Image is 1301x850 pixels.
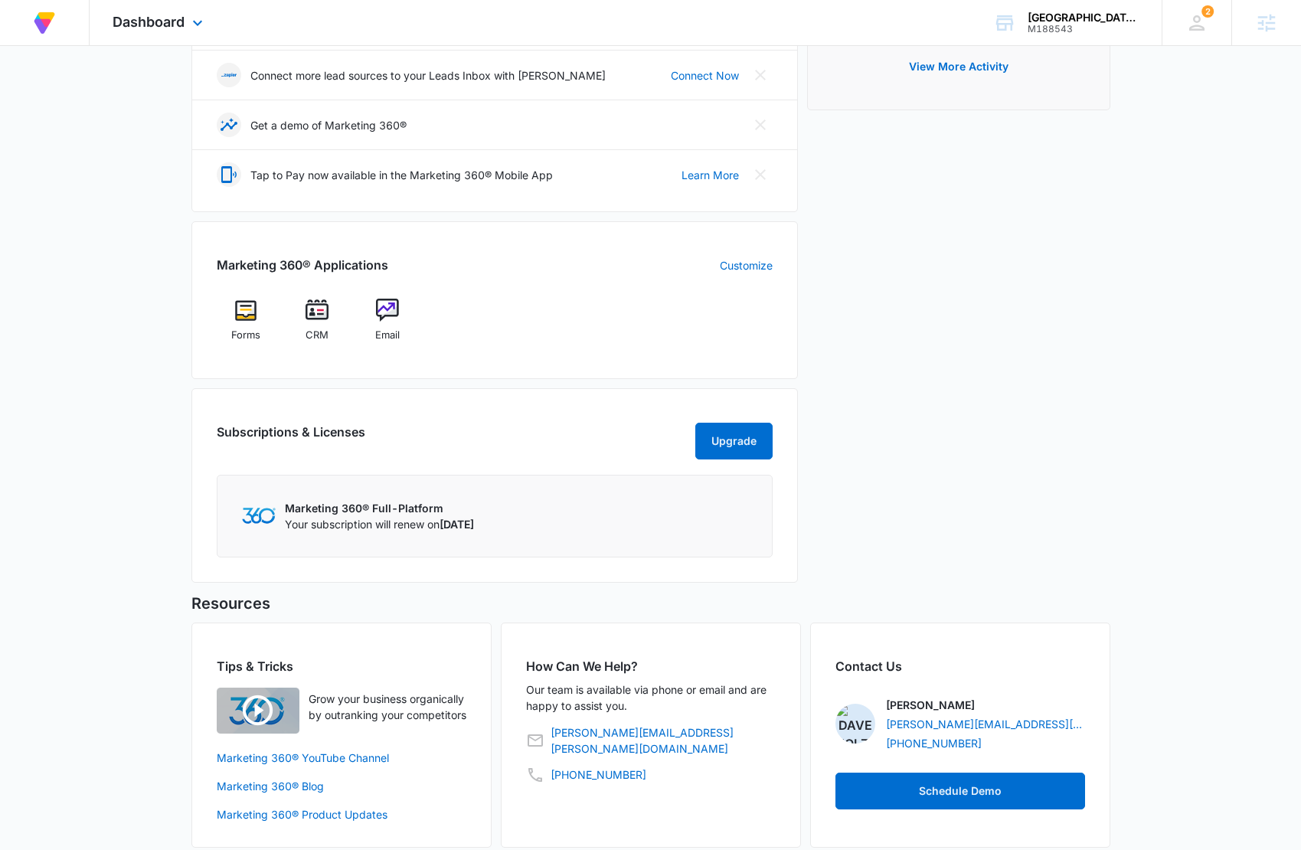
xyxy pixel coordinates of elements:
button: Close [748,113,773,137]
p: Our team is available via phone or email and are happy to assist you. [526,682,776,714]
p: Your subscription will renew on [285,516,474,532]
img: Quick Overview Video [217,688,299,734]
a: [PERSON_NAME][EMAIL_ADDRESS][PERSON_NAME][DOMAIN_NAME] [551,724,776,757]
span: Forms [231,328,260,343]
span: CRM [306,328,329,343]
div: account id [1028,24,1139,34]
img: Marketing 360 Logo [242,508,276,524]
p: Get a demo of Marketing 360® [250,117,407,133]
a: Email [358,299,417,354]
div: account name [1028,11,1139,24]
h2: Tips & Tricks [217,657,466,675]
a: Marketing 360® Blog [217,778,466,794]
h2: Contact Us [835,657,1085,675]
a: Marketing 360® Product Updates [217,806,466,822]
div: notifications count [1201,5,1214,18]
h2: Subscriptions & Licenses [217,423,365,453]
button: Close [748,63,773,87]
span: [DATE] [440,518,474,531]
a: Marketing 360® YouTube Channel [217,750,466,766]
a: Connect Now [671,67,739,83]
button: View More Activity [894,48,1024,85]
h2: How Can We Help? [526,657,776,675]
p: Connect more lead sources to your Leads Inbox with [PERSON_NAME] [250,67,606,83]
a: Forms [217,299,276,354]
button: Upgrade [695,423,773,459]
button: Schedule Demo [835,773,1085,809]
span: 2 [1201,5,1214,18]
span: Email [375,328,400,343]
h2: Marketing 360® Applications [217,256,388,274]
a: Customize [720,257,773,273]
button: Close [748,162,773,187]
p: Grow your business organically by outranking your competitors [309,691,466,723]
img: Volusion [31,9,58,37]
a: CRM [287,299,346,354]
span: Dashboard [113,14,185,30]
p: [PERSON_NAME] [886,697,975,713]
a: [PHONE_NUMBER] [551,767,646,783]
a: Learn More [682,167,739,183]
p: Tap to Pay now available in the Marketing 360® Mobile App [250,167,553,183]
p: Marketing 360® Full-Platform [285,500,474,516]
img: Dave Holzapfel [835,704,875,744]
h5: Resources [191,592,1110,615]
a: [PHONE_NUMBER] [886,735,982,751]
a: [PERSON_NAME][EMAIL_ADDRESS][PERSON_NAME][DOMAIN_NAME] [886,716,1085,732]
